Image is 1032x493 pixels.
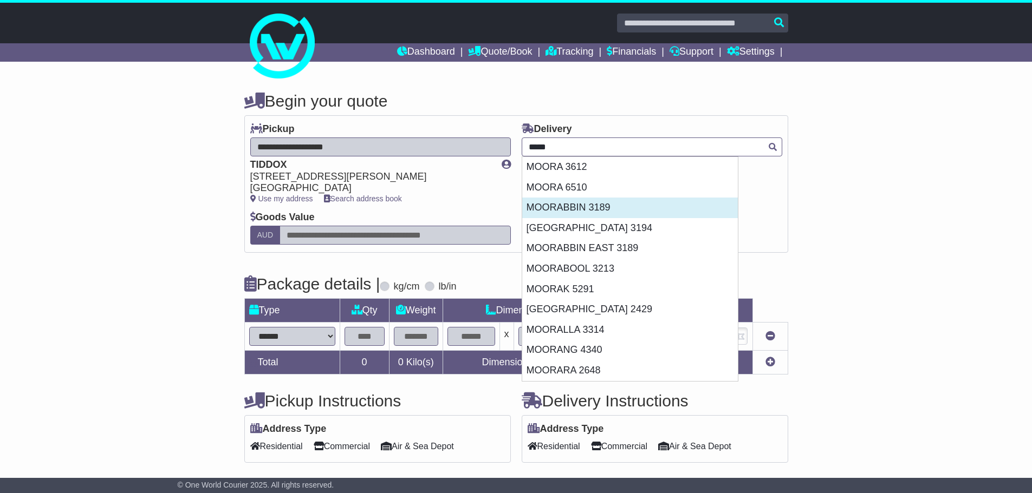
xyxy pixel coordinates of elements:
label: Pickup [250,123,295,135]
div: [GEOGRAPHIC_DATA] [250,182,491,194]
span: Commercial [591,438,647,455]
label: Address Type [250,423,327,435]
h4: Begin your quote [244,92,788,110]
a: Dashboard [397,43,455,62]
label: Address Type [528,423,604,435]
h4: Package details | [244,275,380,293]
div: [GEOGRAPHIC_DATA] 2429 [522,299,738,320]
label: lb/in [438,281,456,293]
span: Residential [528,438,580,455]
h4: Delivery Instructions [522,392,788,410]
div: MOORABBIN 3189 [522,198,738,218]
td: Dimensions in Centimetre(s) [443,351,641,374]
td: Type [244,299,340,323]
typeahead: Please provide city [522,137,782,156]
label: kg/cm [393,281,419,293]
div: MOORA 3612 [522,157,738,178]
div: MOORABBIN EAST 3189 [522,238,738,259]
a: Tracking [546,43,593,62]
span: Air & Sea Depot [658,438,731,455]
td: Weight [389,299,443,323]
td: 0 [340,351,389,374]
div: [GEOGRAPHIC_DATA] 3194 [522,218,738,239]
div: MOORANG 4340 [522,340,738,360]
td: Qty [340,299,389,323]
td: x [499,323,514,351]
td: Kilo(s) [389,351,443,374]
label: Goods Value [250,212,315,224]
div: MOORARA 2648 [522,360,738,381]
a: Quote/Book [468,43,532,62]
a: Settings [727,43,775,62]
div: MOORABOOL 3213 [522,259,738,279]
span: Commercial [314,438,370,455]
a: Support [670,43,713,62]
a: Add new item [765,357,775,367]
h4: Pickup Instructions [244,392,511,410]
div: [STREET_ADDRESS][PERSON_NAME] [250,171,491,183]
a: Use my address [250,194,313,203]
a: Financials [607,43,656,62]
span: © One World Courier 2025. All rights reserved. [178,481,334,489]
span: Air & Sea Depot [381,438,454,455]
td: Dimensions (L x W x H) [443,299,641,323]
span: 0 [398,357,404,367]
a: Search address book [324,194,402,203]
div: TIDDOX [250,159,491,171]
div: MOORALLA 3314 [522,320,738,340]
div: MOORAK 5291 [522,279,738,300]
label: Delivery [522,123,572,135]
div: MOORA 6510 [522,178,738,198]
span: Residential [250,438,303,455]
a: Remove this item [765,331,775,341]
td: Total [244,351,340,374]
label: AUD [250,226,281,245]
